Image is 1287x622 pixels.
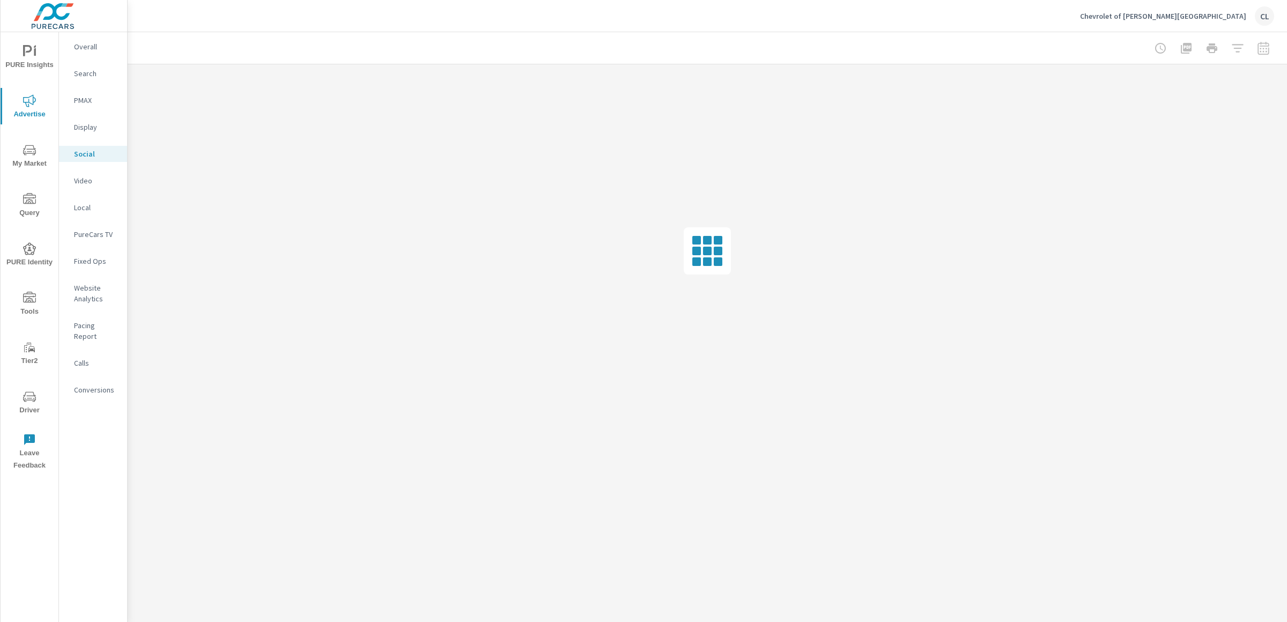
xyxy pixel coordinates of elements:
[4,341,55,367] span: Tier2
[4,94,55,121] span: Advertise
[4,390,55,417] span: Driver
[59,92,127,108] div: PMAX
[4,292,55,318] span: Tools
[4,45,55,71] span: PURE Insights
[59,146,127,162] div: Social
[1,32,58,476] div: nav menu
[74,283,119,304] p: Website Analytics
[4,433,55,472] span: Leave Feedback
[74,256,119,266] p: Fixed Ops
[1255,6,1274,26] div: CL
[4,193,55,219] span: Query
[74,202,119,213] p: Local
[74,358,119,368] p: Calls
[74,149,119,159] p: Social
[4,242,55,269] span: PURE Identity
[59,226,127,242] div: PureCars TV
[74,95,119,106] p: PMAX
[74,384,119,395] p: Conversions
[59,39,127,55] div: Overall
[59,253,127,269] div: Fixed Ops
[74,68,119,79] p: Search
[1080,11,1246,21] p: Chevrolet of [PERSON_NAME][GEOGRAPHIC_DATA]
[74,320,119,342] p: Pacing Report
[59,65,127,82] div: Search
[59,382,127,398] div: Conversions
[59,119,127,135] div: Display
[74,41,119,52] p: Overall
[59,173,127,189] div: Video
[59,317,127,344] div: Pacing Report
[59,199,127,216] div: Local
[74,122,119,132] p: Display
[59,355,127,371] div: Calls
[74,229,119,240] p: PureCars TV
[59,280,127,307] div: Website Analytics
[4,144,55,170] span: My Market
[74,175,119,186] p: Video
